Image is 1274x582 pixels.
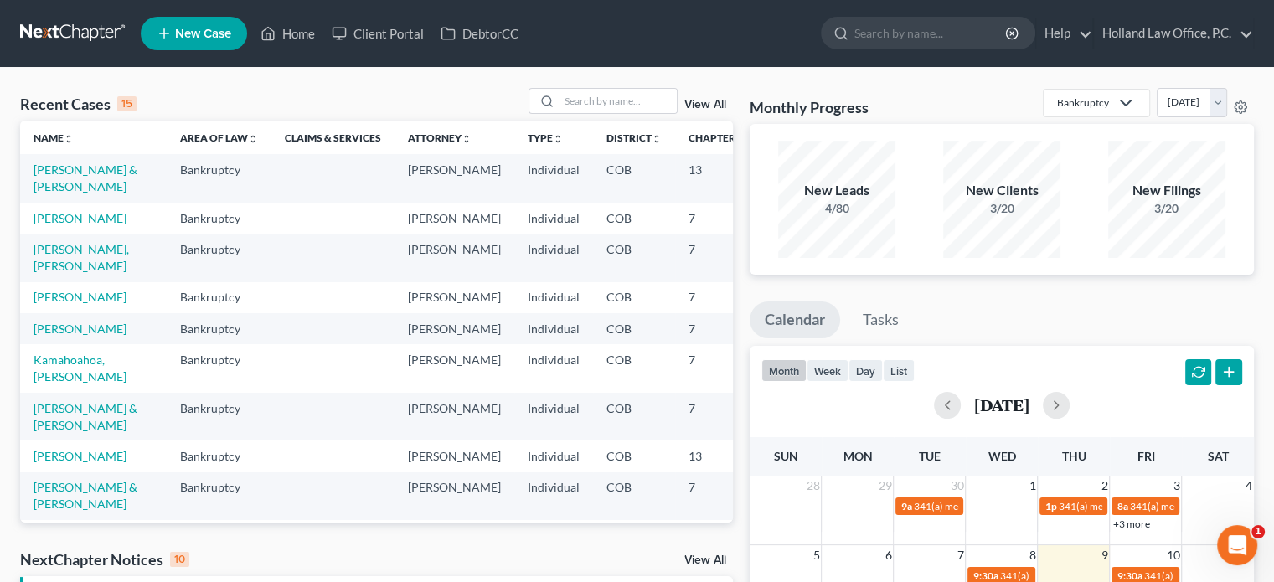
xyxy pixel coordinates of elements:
[593,520,675,568] td: COB
[34,322,126,336] a: [PERSON_NAME]
[167,154,271,202] td: Bankruptcy
[955,545,965,565] span: 7
[64,134,74,144] i: unfold_more
[675,282,759,313] td: 7
[1207,449,1228,463] span: Sat
[883,545,893,565] span: 6
[675,440,759,471] td: 13
[1251,525,1265,538] span: 1
[684,554,726,566] a: View All
[675,203,759,234] td: 7
[1108,200,1225,217] div: 3/20
[175,28,231,40] span: New Case
[395,344,514,392] td: [PERSON_NAME]
[395,472,514,520] td: [PERSON_NAME]
[167,203,271,234] td: Bankruptcy
[778,181,895,200] div: New Leads
[1099,476,1109,496] span: 2
[684,99,726,111] a: View All
[750,97,869,117] h3: Monthly Progress
[804,476,821,496] span: 28
[514,234,593,281] td: Individual
[593,344,675,392] td: COB
[462,134,472,144] i: unfold_more
[34,480,137,511] a: [PERSON_NAME] & [PERSON_NAME]
[883,359,915,382] button: list
[1244,476,1254,496] span: 4
[180,131,258,144] a: Area of Lawunfold_more
[974,396,1029,414] h2: [DATE]
[675,344,759,392] td: 7
[528,131,563,144] a: Typeunfold_more
[1117,569,1142,582] span: 9:30a
[1061,449,1086,463] span: Thu
[593,203,675,234] td: COB
[593,440,675,471] td: COB
[675,154,759,202] td: 13
[811,545,821,565] span: 5
[675,313,759,344] td: 7
[606,131,662,144] a: Districtunfold_more
[943,181,1060,200] div: New Clients
[1112,518,1149,530] a: +3 more
[395,154,514,202] td: [PERSON_NAME]
[843,449,872,463] span: Mon
[167,520,271,568] td: Bankruptcy
[848,359,883,382] button: day
[1137,449,1154,463] span: Fri
[167,393,271,440] td: Bankruptcy
[675,520,759,568] td: 13
[1099,545,1109,565] span: 9
[972,569,998,582] span: 9:30a
[167,440,271,471] td: Bankruptcy
[750,301,840,338] a: Calendar
[1094,18,1253,49] a: Holland Law Office, P.C.
[252,18,323,49] a: Home
[913,500,1075,512] span: 341(a) meeting for [PERSON_NAME]
[1027,476,1037,496] span: 1
[988,449,1015,463] span: Wed
[514,344,593,392] td: Individual
[34,211,126,225] a: [PERSON_NAME]
[675,393,759,440] td: 7
[34,290,126,304] a: [PERSON_NAME]
[34,353,126,384] a: Kamahoahoa, [PERSON_NAME]
[1217,525,1257,565] iframe: Intercom live chat
[1164,545,1181,565] span: 10
[778,200,895,217] div: 4/80
[919,449,941,463] span: Tue
[652,134,662,144] i: unfold_more
[593,154,675,202] td: COB
[167,234,271,281] td: Bankruptcy
[514,203,593,234] td: Individual
[395,440,514,471] td: [PERSON_NAME]
[514,282,593,313] td: Individual
[1171,476,1181,496] span: 3
[514,520,593,568] td: Individual
[514,472,593,520] td: Individual
[34,131,74,144] a: Nameunfold_more
[167,472,271,520] td: Bankruptcy
[514,154,593,202] td: Individual
[948,476,965,496] span: 30
[20,549,189,569] div: NextChapter Notices
[773,449,797,463] span: Sun
[117,96,137,111] div: 15
[900,500,911,512] span: 9a
[34,162,137,193] a: [PERSON_NAME] & [PERSON_NAME]
[807,359,848,382] button: week
[34,401,137,432] a: [PERSON_NAME] & [PERSON_NAME]
[170,552,189,567] div: 10
[675,234,759,281] td: 7
[560,89,677,113] input: Search by name...
[876,476,893,496] span: 29
[593,472,675,520] td: COB
[675,472,759,520] td: 7
[20,94,137,114] div: Recent Cases
[167,282,271,313] td: Bankruptcy
[248,134,258,144] i: unfold_more
[395,234,514,281] td: [PERSON_NAME]
[514,393,593,440] td: Individual
[395,203,514,234] td: [PERSON_NAME]
[34,449,126,463] a: [PERSON_NAME]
